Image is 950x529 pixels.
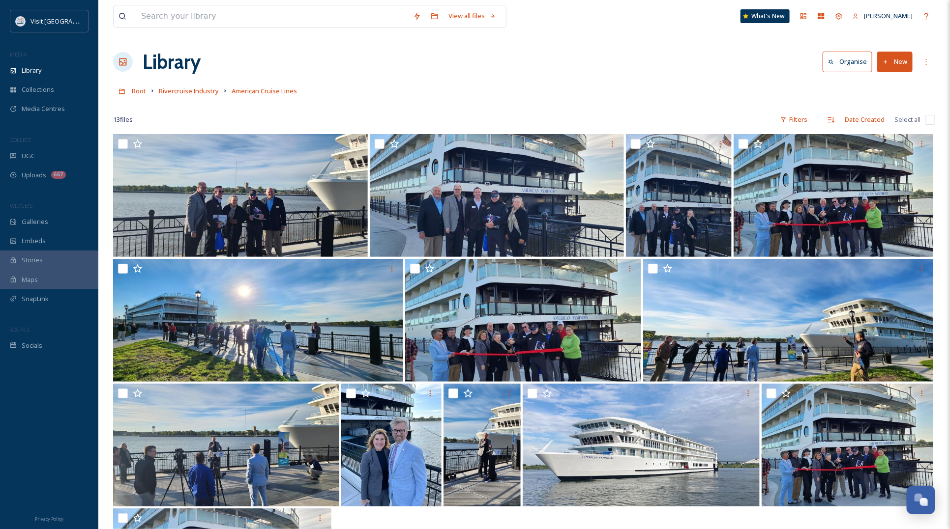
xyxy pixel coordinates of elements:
span: American Cruise Lines [232,86,297,95]
img: Ribbon Cutting.jpg [734,134,934,257]
img: QCCVB_VISIT_vert_logo_4c_tagline_122019.svg [16,16,26,26]
img: Ribbon Cutting 2.jpg [405,259,641,382]
span: Galleries [22,217,48,226]
div: 667 [51,171,66,179]
a: View all files [444,6,501,26]
a: Privacy Policy [35,512,63,524]
span: WIDGETS [10,202,32,209]
div: Date Created [840,110,890,129]
img: Ribbon Cutting Press Conference.jpg [113,259,403,382]
span: Select all [894,115,920,124]
a: Rivercruise Industry [159,85,219,97]
img: Press Conference 3.jpg [113,384,339,506]
span: UGC [22,151,35,161]
span: SOCIALS [10,326,30,333]
span: Visit [GEOGRAPHIC_DATA] [30,16,107,26]
span: Stories [22,255,43,265]
img: American Symphony ribbon cutting.jpg [762,384,933,506]
span: Uploads [22,170,46,180]
span: Media Centres [22,104,65,113]
a: Library [143,47,201,77]
div: Filters [775,110,812,129]
img: Viking Captain at Ribbon Cutting.jpg [626,134,731,257]
img: Viking Captains with gifts at ribbon cutting.jpg [113,134,368,257]
a: [PERSON_NAME] [848,6,918,26]
a: What's New [741,9,790,23]
span: Socials [22,341,42,350]
span: MEDIA [10,51,27,58]
a: Organise [823,52,877,72]
img: ACL_American_Symphony.jpg [523,384,760,506]
a: Root [132,85,146,97]
img: FB_IMG_1664203049306.jpg [341,384,442,506]
span: Collections [22,85,54,94]
img: Press Conference.jpg [643,259,933,382]
span: Maps [22,275,38,284]
button: New [877,52,913,72]
span: 13 file s [113,115,133,124]
span: COLLECT [10,136,31,143]
span: Privacy Policy [35,516,63,522]
img: Viking Captain with locals at ribbon cutting.jpg [370,134,624,257]
button: Open Chat [907,486,935,514]
img: Dave speaking at Ribbon Cutting.jpg [444,384,521,506]
span: Library [22,66,41,75]
span: Rivercruise Industry [159,86,219,95]
button: Organise [823,52,872,72]
a: American Cruise Lines [232,85,297,97]
span: Root [132,86,146,95]
span: [PERSON_NAME] [864,11,913,20]
input: Search your library [136,5,408,27]
span: Embeds [22,236,46,246]
span: SnapLink [22,294,49,304]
